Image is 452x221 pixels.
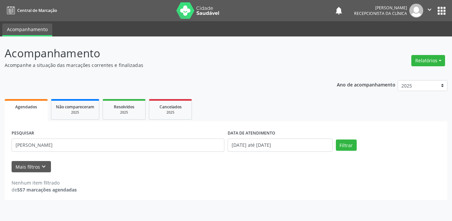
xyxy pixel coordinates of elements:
[159,104,182,110] span: Cancelados
[228,128,275,138] label: DATA DE ATENDIMENTO
[423,4,436,18] button: 
[409,4,423,18] img: img
[40,163,47,170] i: keyboard_arrow_down
[411,55,445,66] button: Relatórios
[354,11,407,16] span: Recepcionista da clínica
[354,5,407,11] div: [PERSON_NAME]
[15,104,37,110] span: Agendados
[154,110,187,115] div: 2025
[12,128,34,138] label: PESQUISAR
[336,139,357,151] button: Filtrar
[56,104,94,110] span: Não compareceram
[228,138,333,152] input: Selecione um intervalo
[12,161,51,173] button: Mais filtroskeyboard_arrow_down
[426,6,433,13] i: 
[5,5,57,16] a: Central de Marcação
[17,8,57,13] span: Central de Marcação
[17,187,77,193] strong: 557 marcações agendadas
[436,5,447,17] button: apps
[12,138,224,152] input: Nome, CNS
[12,186,77,193] div: de
[114,104,134,110] span: Resolvidos
[5,62,315,69] p: Acompanhe a situação das marcações correntes e finalizadas
[12,179,77,186] div: Nenhum item filtrado
[56,110,94,115] div: 2025
[5,45,315,62] p: Acompanhamento
[337,80,395,88] p: Ano de acompanhamento
[2,24,52,36] a: Acompanhamento
[108,110,141,115] div: 2025
[334,6,343,15] button: notifications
